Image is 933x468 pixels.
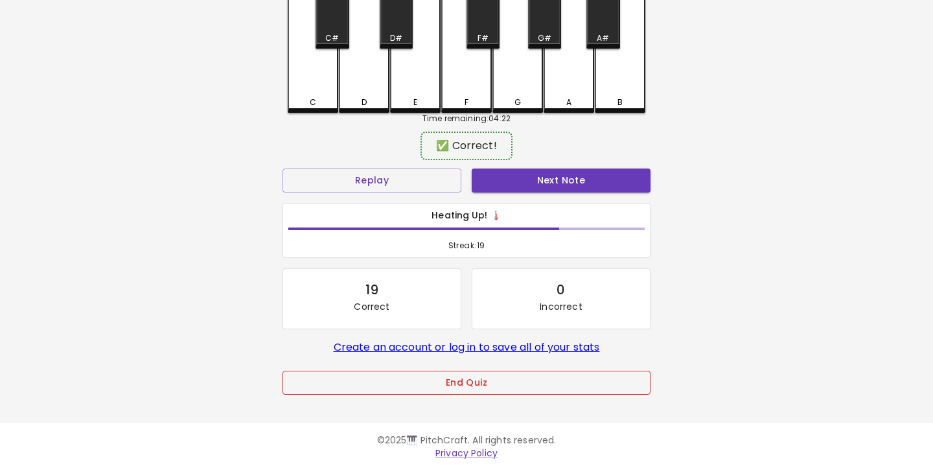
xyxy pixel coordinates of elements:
a: Privacy Policy [435,447,498,460]
p: Incorrect [540,300,582,313]
div: F [465,97,468,108]
div: C [310,97,316,108]
button: Next Note [472,169,651,193]
span: Streak: 19 [288,239,645,252]
div: F# [478,32,489,44]
button: Replay [282,169,461,193]
p: Correct [354,300,389,313]
div: A [566,97,571,108]
p: © 2025 🎹 PitchCraft. All rights reserved. [93,434,840,447]
div: 0 [557,279,565,300]
div: B [617,97,623,108]
a: Create an account or log in to save all of your stats [334,340,600,355]
div: D [362,97,367,108]
div: D# [390,32,402,44]
div: E [413,97,417,108]
div: A# [597,32,609,44]
div: ✅ Correct! [427,138,506,154]
div: G# [538,32,551,44]
div: Time remaining: 04:22 [288,113,645,124]
button: End Quiz [282,371,651,395]
h6: Heating Up! 🌡️ [288,209,645,223]
div: G [514,97,521,108]
div: C# [325,32,339,44]
div: 19 [365,279,378,300]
